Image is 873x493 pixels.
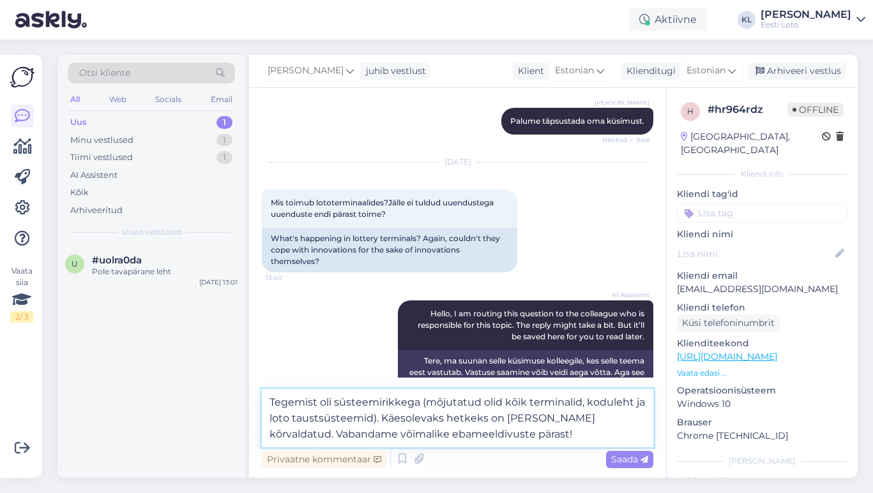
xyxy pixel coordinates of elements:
div: Uus [70,116,87,129]
div: Vaata siia [10,265,33,323]
textarea: Tegemist oli süsteemirikkega (mõjutatud olid kõik terminalid, koduleht ja loto taustsüsteemid). K... [262,389,653,447]
p: Kliendi nimi [677,228,847,241]
span: #uolra0da [92,254,142,266]
div: 2 / 3 [10,311,33,323]
p: Windows 10 [677,397,847,411]
p: Operatsioonisüsteem [677,384,847,397]
span: [PERSON_NAME] [595,98,649,107]
span: Uued vestlused [122,226,181,238]
div: AI Assistent [70,169,118,182]
p: Vaata edasi ... [677,367,847,379]
span: Nähtud ✓ 9:48 [602,135,649,145]
div: KL [738,11,755,29]
div: Email [208,91,235,108]
div: juhib vestlust [361,64,426,78]
div: [PERSON_NAME] [761,10,851,20]
div: [DATE] 13:01 [199,277,238,287]
div: Privaatne kommentaar [262,451,386,468]
span: h [687,107,694,116]
span: u [72,259,78,269]
div: Pole tavapärane leht [92,266,238,277]
span: Saada [611,453,648,465]
div: 1 [216,151,232,164]
p: Kliendi email [677,269,847,283]
span: AI Assistent [602,290,649,300]
div: Arhiveeri vestlus [748,63,846,80]
div: Minu vestlused [70,134,133,147]
span: [PERSON_NAME] [268,64,344,78]
div: # hr964rdz [708,102,787,117]
span: Estonian [687,64,725,78]
span: Estonian [555,64,594,78]
div: [DATE] [262,156,653,168]
span: Hello, I am routing this question to the colleague who is responsible for this topic. The reply m... [418,309,646,341]
div: Tere, ma suunan selle küsimuse kolleegile, kes selle teema eest vastutab. Vastuse saamine võib ve... [398,350,653,395]
div: Web [107,91,129,108]
div: Socials [153,91,184,108]
p: Kliendi telefon [677,301,847,314]
a: [PERSON_NAME]Eesti Loto [761,10,865,30]
div: All [68,91,82,108]
div: 1 [216,134,232,147]
div: 1 [216,116,232,129]
input: Lisa tag [677,203,847,223]
div: Klient [513,64,544,78]
div: [PERSON_NAME] [677,455,847,467]
p: Märkmed [677,475,847,488]
div: [GEOGRAPHIC_DATA], [GEOGRAPHIC_DATA] [681,130,822,157]
p: Brauser [677,416,847,429]
p: [EMAIL_ADDRESS][DOMAIN_NAME] [677,283,847,296]
div: Arhiveeritud [70,204,123,217]
p: Chrome [TECHNICAL_ID] [677,429,847,443]
p: Klienditeekond [677,337,847,350]
p: Kliendi tag'id [677,188,847,201]
div: Aktiivne [629,8,707,31]
a: [URL][DOMAIN_NAME] [677,351,777,362]
div: Eesti Loto [761,20,851,30]
div: Kliendi info [677,168,847,180]
div: Tiimi vestlused [70,151,133,164]
input: Lisa nimi [678,247,833,261]
span: 13:40 [266,273,314,283]
img: Askly Logo [10,65,34,89]
div: Küsi telefoninumbrit [677,314,780,332]
span: Otsi kliente [79,66,130,80]
span: Mis toimub lototerminaalides?Jälle ei tuldud uuendustega uuenduste endi pärast toime? [271,198,496,219]
div: Kõik [70,186,89,199]
div: Klienditugi [621,64,676,78]
span: Palume täpsustada oma küsimust. [510,116,644,126]
span: Offline [787,103,844,117]
div: What's happening in lottery terminals? Again, couldn't they cope with innovations for the sake of... [262,228,517,272]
